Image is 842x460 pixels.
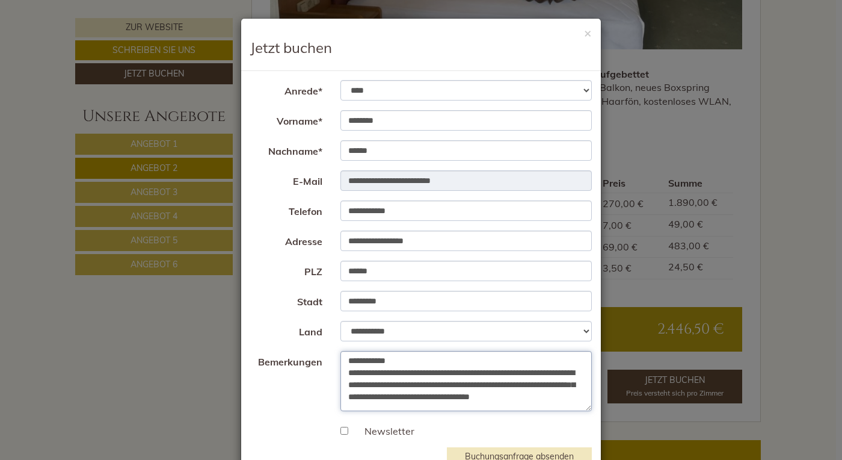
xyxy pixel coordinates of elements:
label: E-Mail [241,170,331,188]
label: Adresse [241,231,331,249]
label: Nachname* [241,140,331,158]
label: Newsletter [352,424,414,438]
label: Vorname* [241,110,331,128]
label: PLZ [241,261,331,279]
label: Land [241,321,331,339]
label: Bemerkungen [241,351,331,369]
label: Stadt [241,291,331,309]
button: × [584,26,592,39]
label: Telefon [241,200,331,219]
label: Anrede* [241,80,331,98]
h3: Jetzt buchen [250,40,592,55]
